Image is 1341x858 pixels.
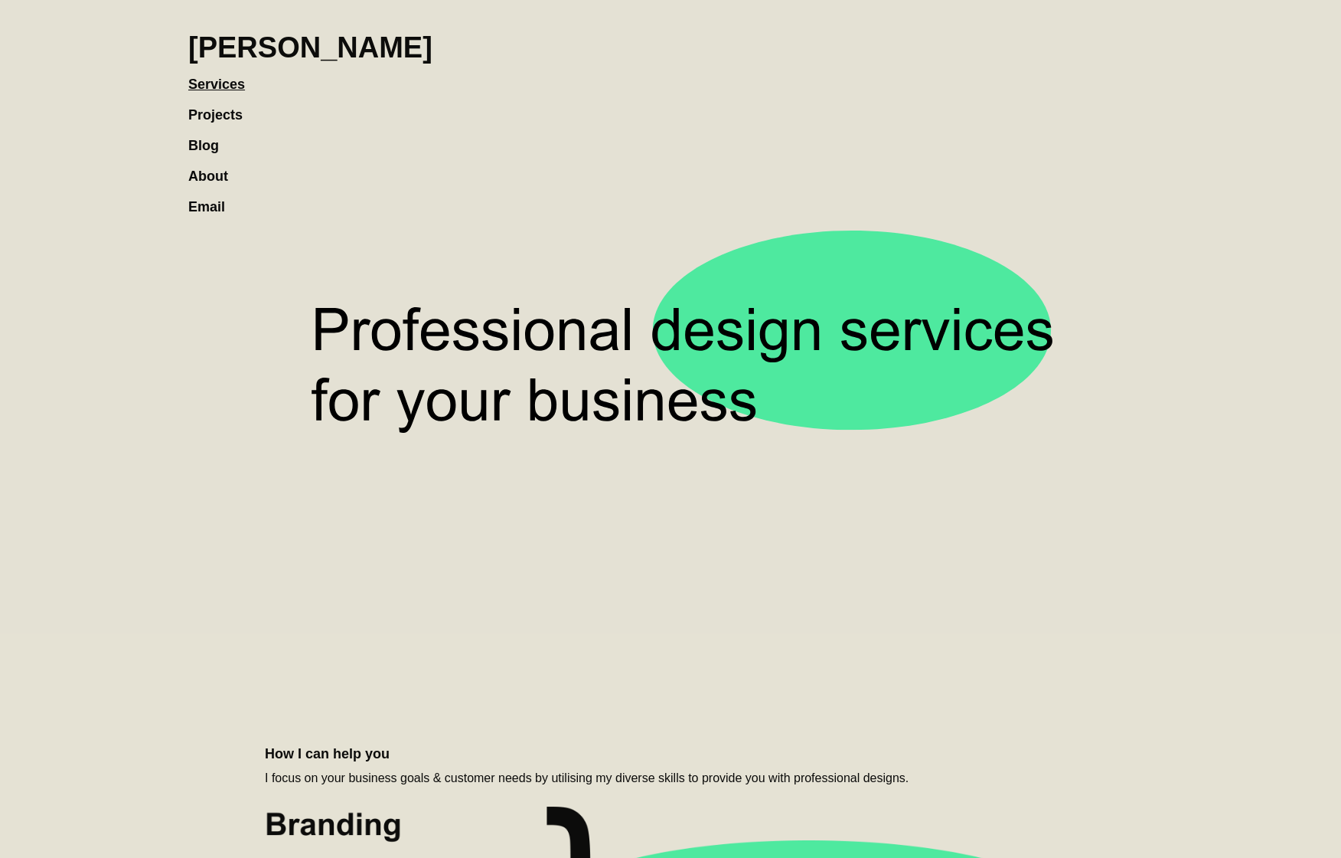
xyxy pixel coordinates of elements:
a: home [188,15,432,64]
p: I focus on your business goals & customer needs by utilising my diverse skills to provide you wit... [265,771,1076,786]
a: About [188,153,243,184]
a: Projects [188,92,258,123]
a: Blog [188,123,234,153]
p: ‍ [265,714,1076,729]
h2: How I can help you [265,745,1076,763]
p: ‍ [265,645,1076,660]
p: ‍ [265,691,1076,706]
p: ‍ [265,668,1076,683]
a: Services [188,61,260,92]
h1: [PERSON_NAME] [188,31,432,64]
a: Email [188,184,240,215]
